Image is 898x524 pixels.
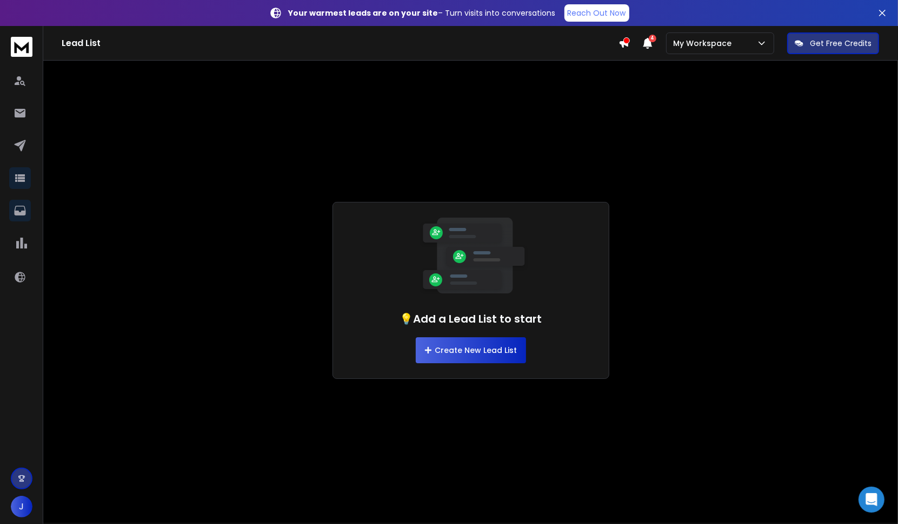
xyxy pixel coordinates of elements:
[859,487,884,513] div: Open Intercom Messenger
[11,37,32,57] img: logo
[62,37,618,50] h1: Lead List
[787,32,879,54] button: Get Free Credits
[564,4,629,22] a: Reach Out Now
[289,8,556,18] p: – Turn visits into conversations
[289,8,438,18] strong: Your warmest leads are on your site
[11,496,32,518] button: J
[400,311,542,326] h1: 💡Add a Lead List to start
[568,8,626,18] p: Reach Out Now
[649,35,656,42] span: 4
[810,38,872,49] p: Get Free Credits
[673,38,736,49] p: My Workspace
[416,337,526,363] button: Create New Lead List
